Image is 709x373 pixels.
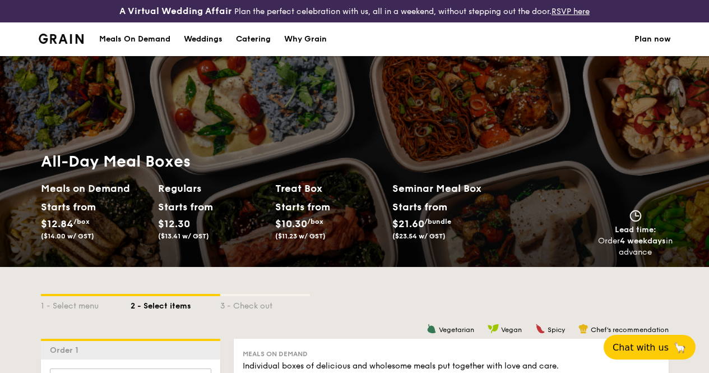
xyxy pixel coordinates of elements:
span: Order 1 [50,346,83,355]
span: ($13.41 w/ GST) [158,232,209,240]
div: Starts from [275,199,325,215]
span: $12.84 [41,218,73,230]
span: Lead time: [615,225,656,234]
div: Starts from [392,199,447,215]
div: Order in advance [598,236,673,258]
img: Grain [39,34,84,44]
img: icon-spicy.37a8142b.svg [535,324,545,334]
span: ($11.23 w/ GST) [275,232,326,240]
span: Spicy [548,326,565,334]
span: $10.30 [275,218,307,230]
a: Catering [229,22,277,56]
div: Catering [236,22,271,56]
span: $21.60 [392,218,424,230]
span: Meals on Demand [243,350,308,358]
div: 2 - Select items [131,296,220,312]
img: icon-vegetarian.fe4039eb.svg [427,324,437,334]
div: Starts from [158,199,208,215]
h2: Meals on Demand [41,181,149,196]
h2: Regulars [158,181,266,196]
span: /bundle [424,218,451,225]
h2: Seminar Meal Box [392,181,509,196]
span: /box [307,218,323,225]
div: 3 - Check out [220,296,310,312]
span: Vegan [501,326,522,334]
div: Plan the perfect celebration with us, all in a weekend, without stepping out the door. [118,4,591,18]
strong: 4 weekdays [620,236,666,246]
span: ($14.00 w/ GST) [41,232,94,240]
a: Weddings [177,22,229,56]
a: RSVP here [552,7,590,16]
a: Why Grain [277,22,333,56]
h2: Treat Box [275,181,383,196]
div: Meals On Demand [99,22,170,56]
div: Weddings [184,22,223,56]
span: Chef's recommendation [591,326,669,334]
span: Vegetarian [439,326,474,334]
div: Starts from [41,199,91,215]
button: Chat with us🦙 [604,335,696,360]
h1: All-Day Meal Boxes [41,151,509,172]
div: Why Grain [284,22,327,56]
a: Logotype [39,34,84,44]
span: Chat with us [613,342,669,353]
img: icon-vegan.f8ff3823.svg [488,324,499,334]
h4: A Virtual Wedding Affair [119,4,232,18]
div: 1 - Select menu [41,296,131,312]
span: /box [73,218,90,225]
span: $12.30 [158,218,190,230]
a: Meals On Demand [92,22,177,56]
img: icon-clock.2db775ea.svg [627,210,644,222]
img: icon-chef-hat.a58ddaea.svg [578,324,588,334]
span: ($23.54 w/ GST) [392,232,446,240]
a: Plan now [634,22,671,56]
span: 🦙 [673,341,687,354]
